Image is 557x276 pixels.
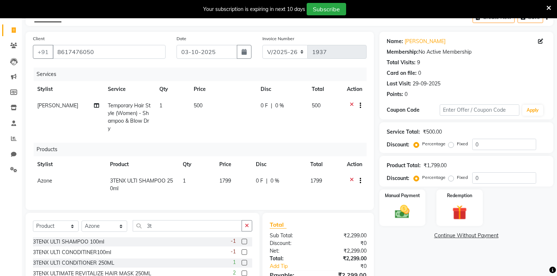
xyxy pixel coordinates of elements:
[387,162,421,169] div: Product Total:
[133,220,242,231] input: Search or Scan
[312,102,321,109] span: 500
[251,156,306,173] th: Disc
[34,143,372,156] div: Products
[189,81,257,97] th: Price
[405,38,446,45] a: [PERSON_NAME]
[262,35,294,42] label: Invoice Number
[233,258,236,266] span: 1
[318,239,372,247] div: ₹0
[447,192,472,199] label: Redemption
[275,102,284,110] span: 0 %
[33,45,53,59] button: +91
[422,141,446,147] label: Percentage
[33,81,103,97] th: Stylist
[261,102,268,110] span: 0 F
[307,81,342,97] th: Total
[318,232,372,239] div: ₹2,299.00
[387,141,409,149] div: Discount:
[231,237,236,245] span: -1
[387,80,411,88] div: Last Visit:
[106,156,178,173] th: Product
[183,177,186,184] span: 1
[178,156,215,173] th: Qty
[264,239,318,247] div: Discount:
[387,128,420,136] div: Service Total:
[203,5,305,13] div: Your subscription is expiring in next 10 days
[387,106,440,114] div: Coupon Code
[110,177,173,192] span: 3TENX ULTI SHAMPOO 250ml
[385,192,420,199] label: Manual Payment
[327,262,372,270] div: ₹0
[177,35,186,42] label: Date
[53,45,166,59] input: Search by Name/Mobile/Email/Code
[37,177,52,184] span: Azone
[271,102,272,110] span: |
[417,59,420,66] div: 9
[387,175,409,182] div: Discount:
[194,102,202,109] span: 500
[387,48,418,56] div: Membership:
[256,177,263,185] span: 0 F
[108,102,151,132] span: Temporary Hair Style (Women) - Shampoo & Blow Dry
[310,177,322,184] span: 1799
[270,221,287,229] span: Total
[33,238,104,246] div: 3TENX ULTI SHAMPOO 100ml
[342,81,367,97] th: Action
[381,232,552,239] a: Continue Without Payment
[264,247,318,255] div: Net:
[159,102,162,109] span: 1
[33,35,45,42] label: Client
[231,248,236,256] span: -1
[387,48,546,56] div: No Active Membership
[457,141,468,147] label: Fixed
[264,255,318,262] div: Total:
[103,81,155,97] th: Service
[155,81,189,97] th: Qty
[457,174,468,181] label: Fixed
[264,232,318,239] div: Sub Total:
[448,203,471,222] img: _gift.svg
[413,80,440,88] div: 29-09-2025
[387,59,416,66] div: Total Visits:
[522,105,543,116] button: Apply
[387,91,403,98] div: Points:
[422,174,446,181] label: Percentage
[424,162,447,169] div: ₹1,799.00
[423,128,442,136] div: ₹500.00
[306,156,342,173] th: Total
[318,247,372,255] div: ₹2,299.00
[390,203,414,220] img: _cash.svg
[264,262,327,270] a: Add Tip
[418,69,421,77] div: 0
[307,3,346,15] button: Subscribe
[270,177,279,185] span: 0 %
[318,255,372,262] div: ₹2,299.00
[405,91,408,98] div: 0
[387,38,403,45] div: Name:
[387,69,417,77] div: Card on file:
[266,177,268,185] span: |
[34,68,372,81] div: Services
[215,156,251,173] th: Price
[219,177,231,184] span: 1799
[256,81,307,97] th: Disc
[440,104,519,116] input: Enter Offer / Coupon Code
[33,249,111,256] div: 3TENX ULTI CONODITINER100ml
[33,156,106,173] th: Stylist
[37,102,78,109] span: [PERSON_NAME]
[33,259,114,267] div: 3TENX ULTI CONDITIONER 250ML
[342,156,367,173] th: Action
